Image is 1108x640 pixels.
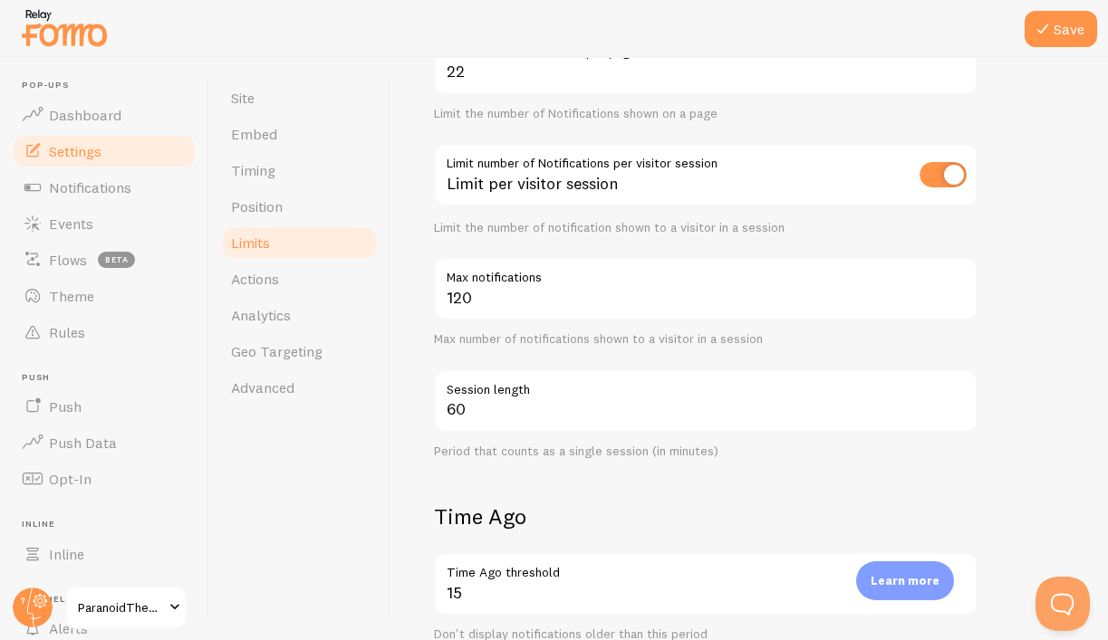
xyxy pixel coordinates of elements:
span: Opt-In [49,470,92,488]
a: Limits [220,224,379,261]
a: Theme [11,278,198,314]
p: Learn more [871,572,939,589]
a: Rules [11,314,198,350]
span: Notifications [49,178,131,196]
div: Limit per visitor session [434,143,978,209]
a: Position [220,188,379,224]
a: Flows beta [11,242,198,278]
img: fomo-relay-logo-orange.svg [19,5,110,51]
span: Actions [231,270,279,288]
a: Inline [11,536,198,572]
span: Inline [22,519,198,530]
span: beta [98,252,135,268]
a: Analytics [220,297,379,333]
span: Push Data [49,434,117,452]
a: Timing [220,152,379,188]
span: Push [49,397,82,416]
span: Pop-ups [22,80,198,91]
span: Geo Targeting [231,342,323,360]
div: Max number of notifications shown to a visitor in a session [434,331,978,348]
a: Events [11,205,198,242]
a: Dashboard [11,97,198,133]
a: Push [11,388,198,425]
span: Inline [49,545,84,563]
div: Period that counts as a single session (in minutes) [434,444,978,460]
label: Time Ago threshold [434,552,978,583]
span: Rules [49,323,85,341]
label: Max notifications [434,257,978,288]
span: Limits [231,234,270,252]
div: Limit the number of Notifications shown on a page [434,106,978,122]
span: Site [231,89,255,107]
a: Actions [220,261,379,297]
span: Embed [231,125,277,143]
a: Push Data [11,425,198,461]
div: Limit the number of notification shown to a visitor in a session [434,220,978,236]
span: Timing [231,161,275,179]
h2: Time Ago [434,502,978,530]
a: Site [220,80,379,116]
span: Push [22,372,198,384]
a: Geo Targeting [220,333,379,369]
iframe: Help Scout Beacon - Open [1036,577,1090,631]
input: 5 [434,257,978,320]
span: Flows [49,251,87,269]
a: Embed [220,116,379,152]
a: Settings [11,133,198,169]
span: Events [49,215,93,233]
span: Settings [49,142,101,160]
a: Advanced [220,369,379,406]
span: Dashboard [49,106,121,124]
span: Theme [49,287,94,305]
span: Analytics [231,306,291,324]
label: Session length [434,369,978,400]
span: Alerts [49,619,88,637]
span: Position [231,197,283,215]
a: Opt-In [11,461,198,497]
div: Learn more [856,561,954,600]
span: ParanoidTheCollective [78,597,164,618]
span: Advanced [231,378,294,396]
a: ParanoidTheCollective [65,586,188,629]
a: Notifications [11,169,198,205]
